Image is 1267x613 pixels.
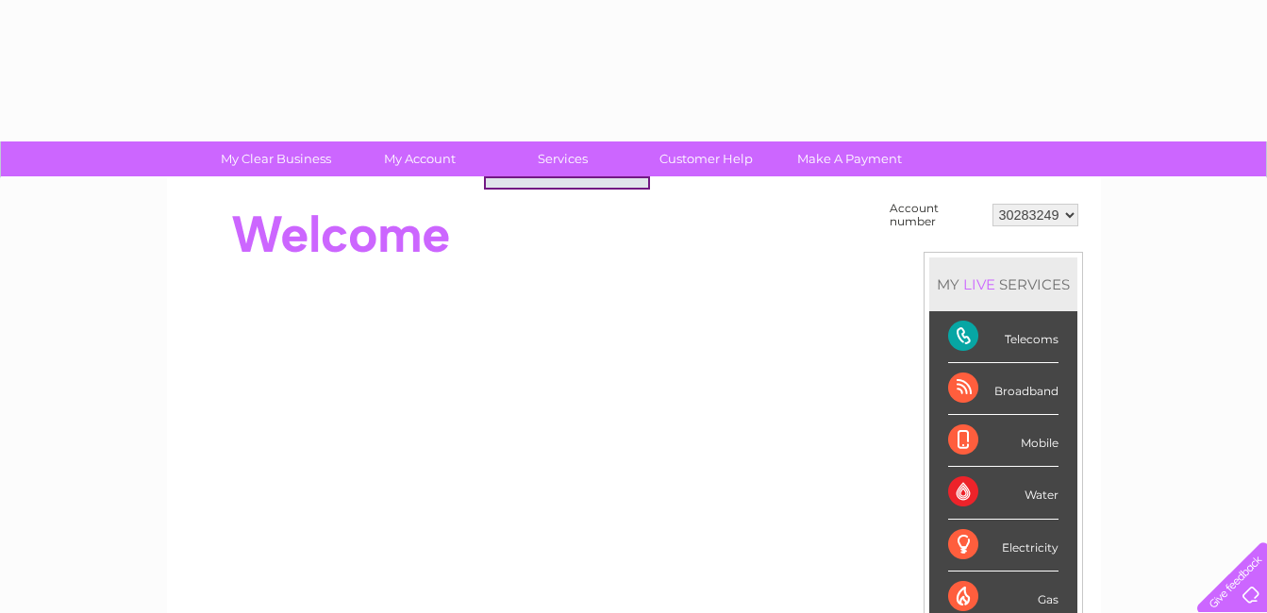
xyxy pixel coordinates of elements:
[948,467,1059,519] div: Water
[628,141,784,176] a: Customer Help
[485,141,641,176] a: Services
[198,141,354,176] a: My Clear Business
[342,141,497,176] a: My Account
[929,257,1077,311] div: MY SERVICES
[959,275,999,293] div: LIVE
[948,520,1059,572] div: Electricity
[772,141,927,176] a: Make A Payment
[885,197,988,233] td: Account number
[948,415,1059,467] div: Mobile
[492,178,648,216] a: Telecoms
[948,363,1059,415] div: Broadband
[948,311,1059,363] div: Telecoms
